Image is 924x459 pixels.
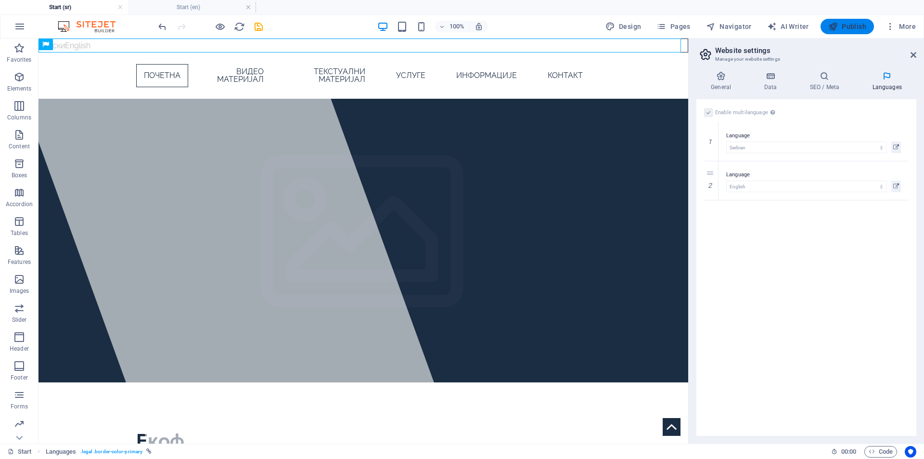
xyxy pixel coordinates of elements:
nav: breadcrumb [46,446,152,458]
button: Code [864,446,897,458]
p: Elements [7,85,32,92]
span: Publish [828,22,866,31]
h4: Start (en) [128,2,256,13]
h3: Manage your website settings [715,55,897,64]
button: AI Writer [763,19,813,34]
span: . legal .border-color-primary [80,446,143,458]
button: undo [156,21,168,32]
span: Navigator [706,22,752,31]
button: 100% [435,21,469,32]
button: More [882,19,920,34]
i: Reload page [234,21,245,32]
button: save [253,21,264,32]
p: Marketing [6,432,32,439]
span: Code [869,446,893,458]
h6: Session time [831,446,857,458]
p: Boxes [12,171,27,179]
label: Language [726,130,901,142]
div: Design (Ctrl+Alt+Y) [602,19,645,34]
p: Accordion [6,200,33,208]
button: reload [233,21,245,32]
span: 00 00 [841,446,856,458]
p: Features [8,258,31,266]
i: Undo: Change shadow (Ctrl+Z) [157,21,168,32]
span: More [885,22,916,31]
h2: Website settings [715,46,916,55]
h6: 100% [449,21,465,32]
span: Екоф [98,391,146,413]
label: Enable multilanguage [715,107,778,118]
p: Header [10,345,29,353]
span: Design [605,22,642,31]
em: 2 [703,182,717,189]
span: : [848,448,849,455]
p: Content [9,143,30,150]
button: Pages [653,19,694,34]
button: Publish [821,19,874,34]
i: This element is linked [146,449,152,454]
p: Slider [12,316,27,324]
span: AI Writer [767,22,809,31]
span: Pages [656,22,690,31]
p: Favorites [7,56,31,64]
label: Language [726,169,901,181]
i: Save (Ctrl+S) [253,21,264,32]
button: Usercentrics [905,446,916,458]
span: Click to select. Double-click to edit [46,446,77,458]
button: Design [602,19,645,34]
h4: Data [749,71,795,92]
a: Click to cancel selection. Double-click to open Pages [8,446,32,458]
button: Navigator [702,19,756,34]
p: Columns [7,114,31,121]
p: Footer [11,374,28,381]
h4: General [696,71,749,92]
h4: SEO / Meta [795,71,858,92]
p: Images [10,287,29,295]
p: Forms [11,403,28,410]
p: Tables [11,229,28,237]
i: On resize automatically adjust zoom level to fit chosen device. [475,22,483,31]
h4: Languages [858,71,916,92]
img: Editor Logo [55,21,128,32]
